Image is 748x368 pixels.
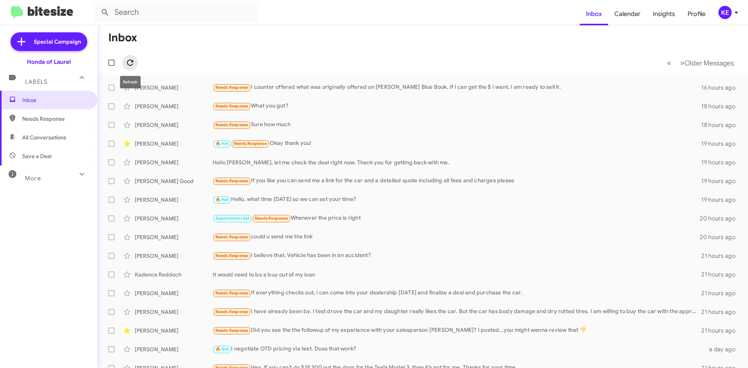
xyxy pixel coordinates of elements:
[667,58,671,68] span: «
[647,3,681,25] a: Insights
[680,58,684,68] span: »
[213,307,701,316] div: I have already been by. I test drove the car and my daughter really likes the car. But the car ha...
[215,216,250,221] span: Appointment Set
[34,38,81,46] span: Special Campaign
[135,345,213,353] div: [PERSON_NAME]
[701,308,742,316] div: 21 hours ago
[213,271,701,278] div: It would need to be a buy out of my loan
[25,175,41,182] span: More
[135,84,213,92] div: [PERSON_NAME]
[135,121,213,129] div: [PERSON_NAME]
[213,158,701,166] div: Hello [PERSON_NAME], let me check the deal right now. Thank you for getting back with me.
[215,253,249,258] span: Needs Response
[213,214,700,223] div: Whenever the price is right
[135,289,213,297] div: [PERSON_NAME]
[215,122,249,127] span: Needs Response
[701,84,742,92] div: 16 hours ago
[215,291,249,296] span: Needs Response
[701,252,742,260] div: 21 hours ago
[213,195,701,204] div: Hello, what time [DATE] so we can set your time?
[135,158,213,166] div: [PERSON_NAME]
[701,327,742,335] div: 21 hours ago
[704,345,742,353] div: a day ago
[215,178,249,183] span: Needs Response
[27,58,71,66] div: Honda of Laurel
[135,140,213,148] div: [PERSON_NAME]
[215,347,229,352] span: 🔥 Hot
[213,326,701,335] div: Did you see the the followup of my experience with your salesperson [PERSON_NAME]? I posted...you...
[701,158,742,166] div: 19 hours ago
[25,78,48,85] span: Labels
[700,215,742,222] div: 20 hours ago
[135,215,213,222] div: [PERSON_NAME]
[608,3,647,25] a: Calendar
[108,32,137,44] h1: Inbox
[215,309,249,314] span: Needs Response
[213,251,701,260] div: I believe that. Vehicle has been in an accident?
[215,85,249,90] span: Needs Response
[701,121,742,129] div: 18 hours ago
[718,6,732,19] div: KE
[234,141,267,146] span: Needs Response
[11,32,87,51] a: Special Campaign
[22,152,51,160] span: Save a Deal
[135,271,213,278] div: Kadence Reddoch
[701,196,742,204] div: 19 hours ago
[135,327,213,335] div: [PERSON_NAME]
[213,176,701,185] div: If you like you can send me a link for the car and a detailed quote including all fees and charge...
[213,102,701,111] div: What you got?
[681,3,712,25] a: Profile
[213,120,701,129] div: Sure how much
[684,59,734,67] span: Older Messages
[215,104,249,109] span: Needs Response
[215,234,249,239] span: Needs Response
[662,55,676,71] button: Previous
[213,289,701,298] div: If everything checks out, i can come into your dealership [DATE] and finalize a deal and purchase...
[255,216,288,221] span: Needs Response
[663,55,739,71] nav: Page navigation example
[120,76,141,88] div: Refresh
[676,55,739,71] button: Next
[701,289,742,297] div: 21 hours ago
[94,3,258,22] input: Search
[135,233,213,241] div: [PERSON_NAME]
[701,140,742,148] div: 19 hours ago
[213,232,700,241] div: could u send me the link
[22,134,66,141] span: All Conversations
[135,252,213,260] div: [PERSON_NAME]
[135,177,213,185] div: [PERSON_NAME] Good
[215,197,229,202] span: 🔥 Hot
[215,328,249,333] span: Needs Response
[135,196,213,204] div: [PERSON_NAME]
[213,345,704,354] div: I negotiate OTD pricing via text. Does that work?
[701,177,742,185] div: 19 hours ago
[22,115,88,123] span: Needs Response
[580,3,608,25] a: Inbox
[712,6,739,19] button: KE
[213,139,701,148] div: Okay thank you!
[135,102,213,110] div: [PERSON_NAME]
[135,308,213,316] div: [PERSON_NAME]
[701,102,742,110] div: 18 hours ago
[701,271,742,278] div: 21 hours ago
[700,233,742,241] div: 20 hours ago
[215,141,229,146] span: 🔥 Hot
[22,96,88,104] span: Inbox
[213,83,701,92] div: I counter offered what was originally offered on [PERSON_NAME] Blue Book. If I can get the $ I wa...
